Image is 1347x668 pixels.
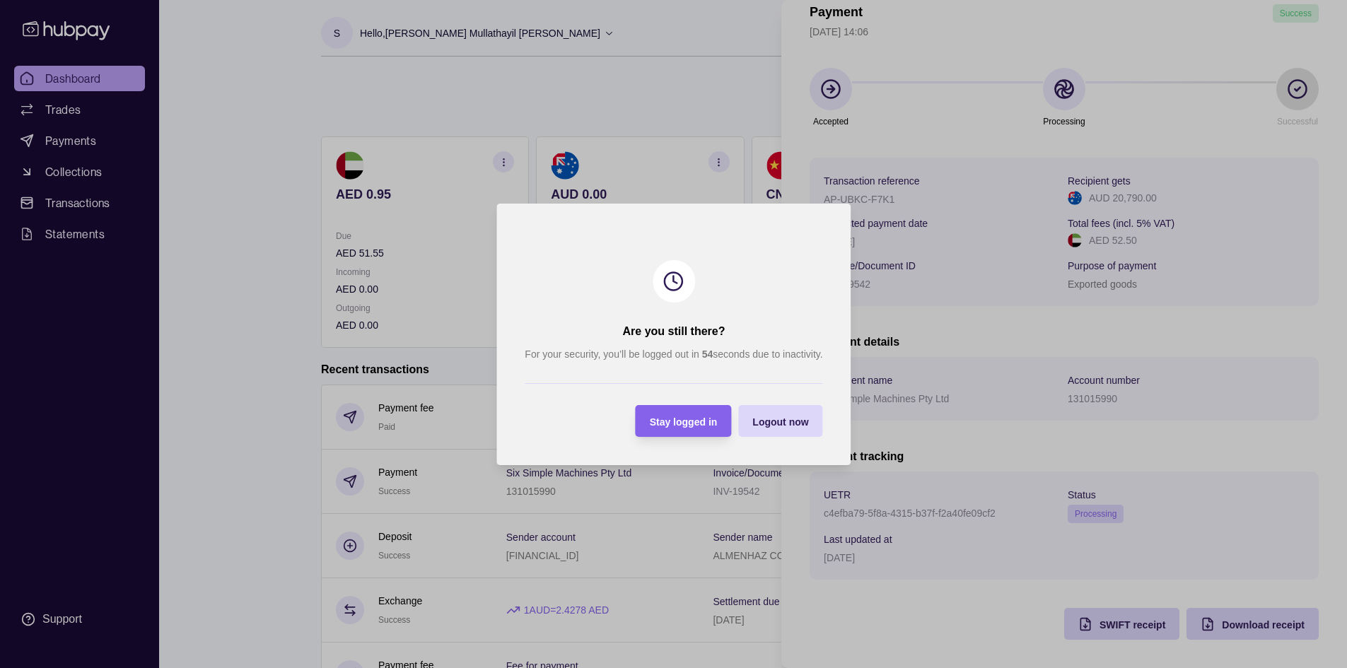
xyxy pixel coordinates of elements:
span: Logout now [752,416,808,427]
p: For your security, you’ll be logged out in seconds due to inactivity. [525,346,822,362]
button: Stay logged in [635,405,731,437]
h2: Are you still there? [622,324,725,339]
button: Logout now [738,405,822,437]
strong: 54 [701,348,713,360]
span: Stay logged in [649,416,717,427]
